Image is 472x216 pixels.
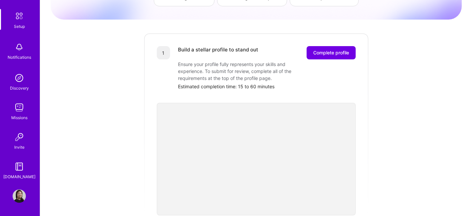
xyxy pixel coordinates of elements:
div: 1 [157,46,170,59]
img: Invite [13,130,26,144]
iframe: video [157,103,356,215]
div: [DOMAIN_NAME] [3,173,35,180]
img: guide book [13,160,26,173]
img: bell [13,40,26,54]
a: User Avatar [11,189,28,203]
div: Ensure your profile fully represents your skills and experience. To submit for review, complete a... [178,61,311,82]
button: Complete profile [307,46,356,59]
img: discovery [13,71,26,85]
div: Invite [14,144,25,151]
div: Discovery [10,85,29,92]
img: setup [12,9,26,23]
span: Complete profile [313,49,349,56]
div: Notifications [8,54,31,61]
img: teamwork [13,101,26,114]
div: Missions [11,114,28,121]
img: User Avatar [13,189,26,203]
div: Estimated completion time: 15 to 60 minutes [178,83,356,90]
div: Build a stellar profile to stand out [178,46,258,59]
div: Setup [14,23,25,30]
